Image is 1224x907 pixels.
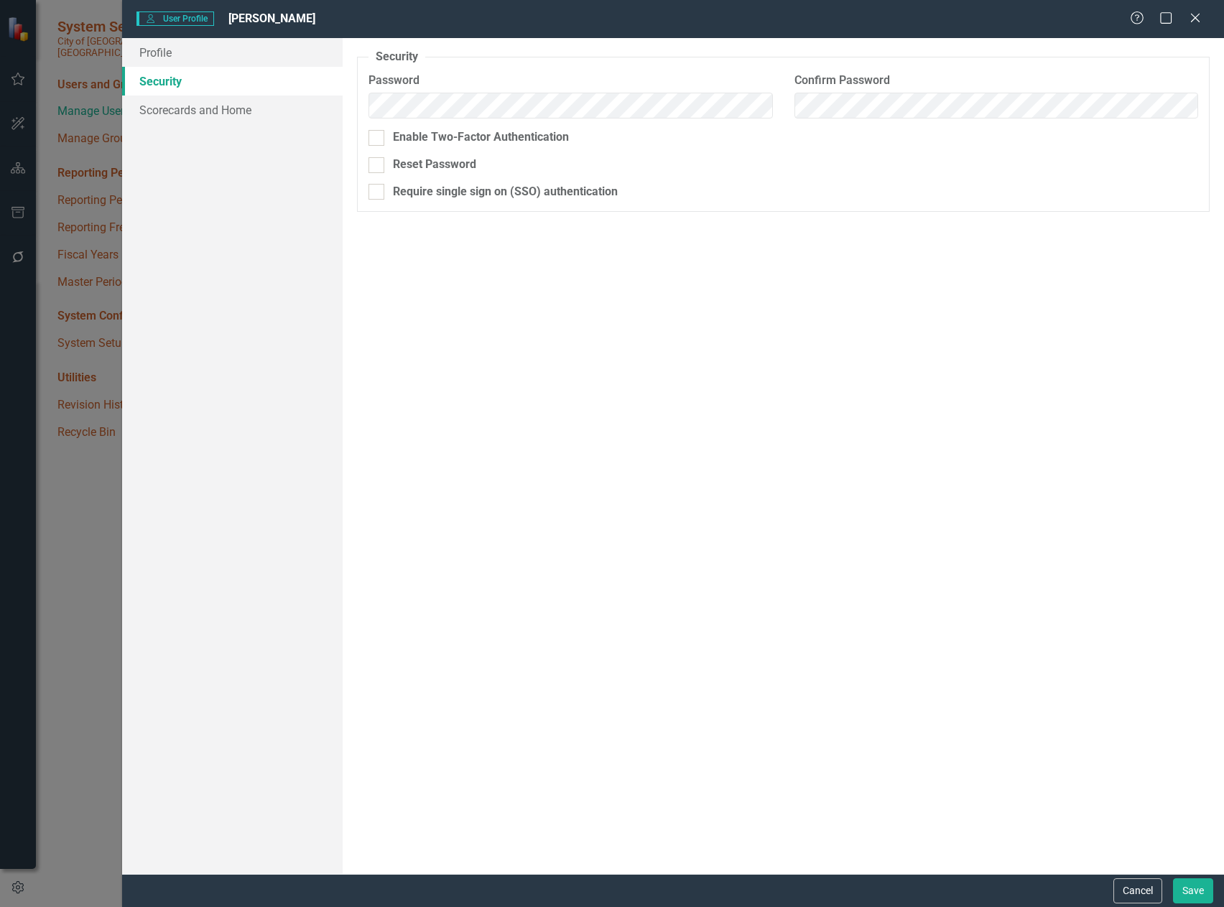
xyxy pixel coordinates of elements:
button: Cancel [1113,878,1162,903]
div: Reset Password [393,157,476,173]
div: Enable Two-Factor Authentication [393,129,569,146]
legend: Security [368,49,425,65]
button: Save [1173,878,1213,903]
a: Scorecards and Home [122,96,343,124]
a: Security [122,67,343,96]
label: Confirm Password [794,73,1198,89]
a: Profile [122,38,343,67]
span: User Profile [136,11,213,26]
label: Password [368,73,772,89]
span: [PERSON_NAME] [228,11,315,25]
div: Require single sign on (SSO) authentication [393,184,618,200]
